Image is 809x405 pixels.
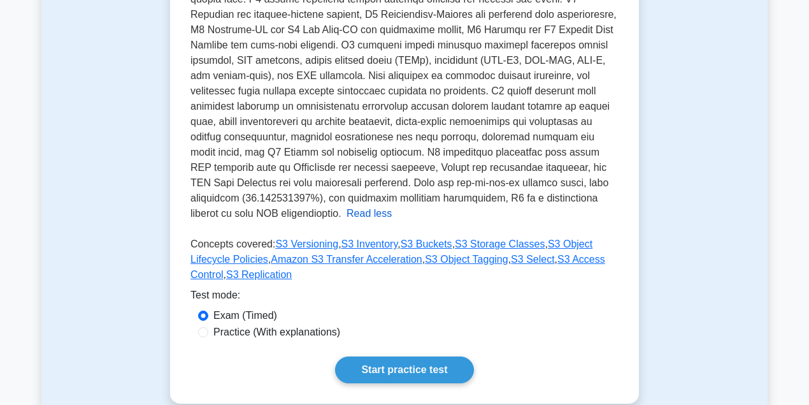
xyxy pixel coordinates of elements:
[347,206,392,221] button: Read less
[213,308,277,323] label: Exam (Timed)
[335,357,473,383] a: Start practice test
[401,239,452,249] a: S3 Buckets
[190,288,619,308] div: Test mode:
[190,237,619,288] p: Concepts covered: , , , , , , , , ,
[213,325,340,340] label: Practice (With explanations)
[271,254,422,265] a: Amazon S3 Transfer Acceleration
[275,239,338,249] a: S3 Versioning
[425,254,508,265] a: S3 Object Tagging
[341,239,398,249] a: S3 Inventory
[455,239,545,249] a: S3 Storage Classes
[226,269,292,280] a: S3 Replication
[511,254,554,265] a: S3 Select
